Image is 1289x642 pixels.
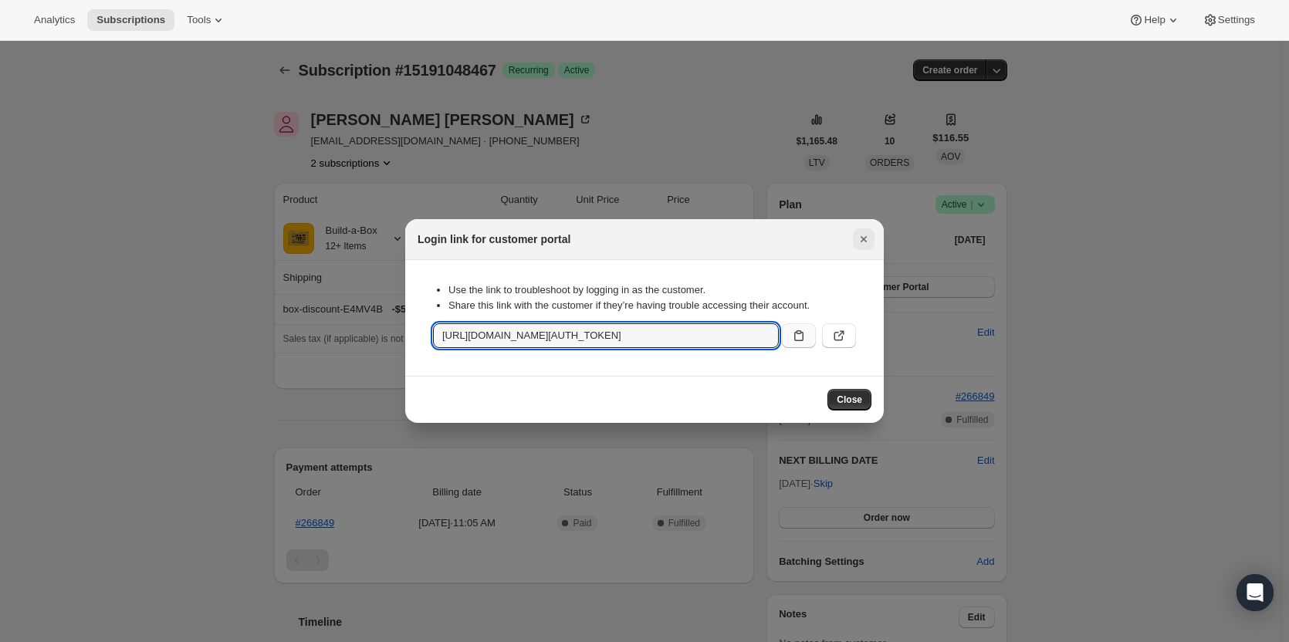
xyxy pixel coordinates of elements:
span: Subscriptions [96,14,165,26]
button: Close [827,389,871,411]
span: Help [1144,14,1165,26]
button: Help [1119,9,1189,31]
span: Analytics [34,14,75,26]
button: Subscriptions [87,9,174,31]
button: Settings [1193,9,1264,31]
li: Use the link to troubleshoot by logging in as the customer. [448,282,856,298]
div: Open Intercom Messenger [1237,574,1274,611]
span: Close [837,394,862,406]
button: Tools [178,9,235,31]
h2: Login link for customer portal [418,231,570,247]
button: Analytics [25,9,84,31]
span: Tools [187,14,211,26]
li: Share this link with the customer if they’re having trouble accessing their account. [448,298,856,313]
span: Settings [1218,14,1255,26]
button: Close [853,228,875,250]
